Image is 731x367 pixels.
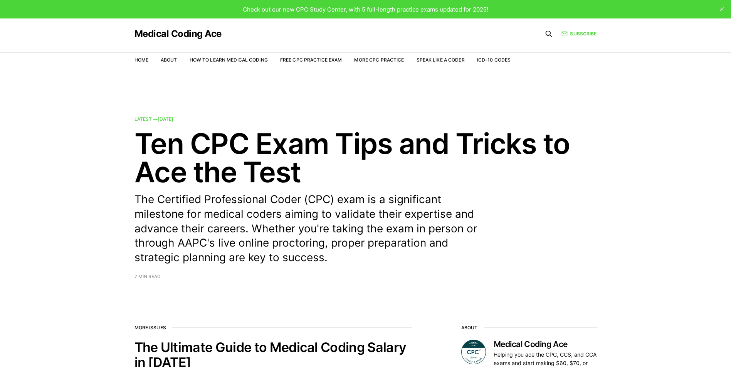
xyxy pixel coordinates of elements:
p: The Certified Professional Coder (CPC) exam is a significant milestone for medical coders aiming ... [134,192,489,265]
h2: More issues [134,325,412,330]
a: More CPC Practice [354,57,404,63]
img: Medical Coding Ace [461,340,486,364]
a: Speak Like a Coder [417,57,465,63]
a: ICD-10 Codes [477,57,511,63]
span: Latest — [134,116,173,122]
h2: Ten CPC Exam Tips and Tricks to Ace the Test [134,129,597,186]
time: [DATE] [158,116,173,122]
a: Home [134,57,148,63]
a: Free CPC Practice Exam [280,57,342,63]
span: Check out our new CPC Study Center, with 5 full-length practice exams updated for 2025! [243,6,488,13]
a: How to Learn Medical Coding [190,57,268,63]
h2: About [461,325,597,330]
a: About [161,57,177,63]
h3: Medical Coding Ace [494,340,597,349]
a: Medical Coding Ace [134,29,222,38]
a: Latest —[DATE] Ten CPC Exam Tips and Tricks to Ace the Test The Certified Professional Coder (CPC... [134,117,597,279]
span: 7 min read [134,274,161,279]
iframe: portal-trigger [605,329,731,367]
